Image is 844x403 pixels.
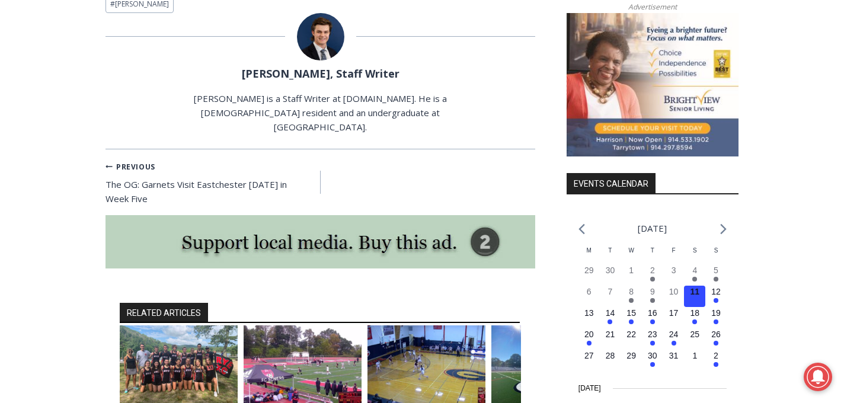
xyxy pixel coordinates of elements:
[578,246,600,264] div: Monday
[600,307,621,328] button: 14 Has events
[642,328,663,350] button: 23 Has events
[608,287,613,296] time: 7
[105,161,155,172] small: Previous
[124,35,165,97] div: Birds of Prey: Falcon and hawk demos
[629,319,634,324] em: Has events
[684,264,705,286] button: 4 Has events
[638,220,667,236] li: [DATE]
[132,100,135,112] div: /
[650,287,655,296] time: 9
[684,286,705,307] button: 11
[642,350,663,371] button: 30 Has events
[587,287,592,296] time: 6
[672,266,676,275] time: 3
[297,13,344,60] img: Charlie Morris headshot PROFESSIONAL HEADSHOT
[663,264,685,286] button: 3
[621,246,642,264] div: Wednesday
[1,118,171,148] a: [PERSON_NAME] Read Sanctuary Fall Fest: [DATE]
[705,307,727,328] button: 19 Has events
[299,1,560,115] div: "At the 10am stand-up meeting, each intern gets a chance to take [PERSON_NAME] and the other inte...
[705,264,727,286] button: 5 Has events
[567,13,738,156] img: Brightview Senior Living
[663,246,685,264] div: Friday
[650,341,655,346] em: Has events
[621,264,642,286] button: 1
[672,247,676,254] span: F
[705,246,727,264] div: Sunday
[714,277,718,282] em: Has events
[621,286,642,307] button: 8 Has events
[242,66,399,81] a: [PERSON_NAME], Staff Writer
[578,328,600,350] button: 20 Has events
[600,286,621,307] button: 7
[650,298,655,303] em: Has events
[9,119,152,146] h4: [PERSON_NAME] Read Sanctuary Fall Fest: [DATE]
[606,330,615,339] time: 21
[606,308,615,318] time: 14
[105,215,535,268] img: support local media, buy this ad
[170,91,471,134] p: [PERSON_NAME] is a Staff Writer at [DOMAIN_NAME]. He is a [DEMOGRAPHIC_DATA] resident and an unde...
[648,351,657,360] time: 30
[105,159,321,206] a: PreviousThe OG: Garnets Visit Eastchester [DATE] in Week Five
[642,264,663,286] button: 2 Has events
[711,287,721,296] time: 12
[600,328,621,350] button: 21
[600,246,621,264] div: Tuesday
[690,330,700,339] time: 25
[616,1,689,12] span: Advertisement
[692,351,697,360] time: 1
[711,330,721,339] time: 26
[693,247,697,254] span: S
[587,247,592,254] span: M
[651,247,654,254] span: T
[650,277,655,282] em: Has events
[578,264,600,286] button: 29
[714,298,718,303] em: Has events
[648,308,657,318] time: 16
[690,287,700,296] time: 11
[578,286,600,307] button: 6
[138,100,143,112] div: 6
[584,351,594,360] time: 27
[629,266,634,275] time: 1
[567,173,656,193] h2: Events Calendar
[714,319,718,324] em: Has events
[584,330,594,339] time: 20
[626,351,636,360] time: 29
[285,115,574,148] a: Intern @ [DOMAIN_NAME]
[578,350,600,371] button: 27
[684,328,705,350] button: 25
[669,351,679,360] time: 31
[587,341,592,346] em: Has events
[621,328,642,350] button: 22
[669,330,679,339] time: 24
[621,307,642,328] button: 15 Has events
[663,350,685,371] button: 31
[626,308,636,318] time: 15
[684,246,705,264] div: Saturday
[714,362,718,367] em: Has events
[692,266,697,275] time: 4
[720,223,727,235] a: Next month
[600,264,621,286] button: 30
[714,266,718,275] time: 5
[705,286,727,307] button: 12 Has events
[684,350,705,371] button: 1
[642,286,663,307] button: 9 Has events
[642,246,663,264] div: Thursday
[584,308,594,318] time: 13
[600,350,621,371] button: 28
[626,330,636,339] time: 22
[663,307,685,328] button: 17
[650,266,655,275] time: 2
[120,303,208,323] h2: RELATED ARTICLES
[578,223,585,235] a: Previous month
[584,266,594,275] time: 29
[648,330,657,339] time: 23
[714,247,718,254] span: S
[629,298,634,303] em: Has events
[606,351,615,360] time: 28
[642,307,663,328] button: 16 Has events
